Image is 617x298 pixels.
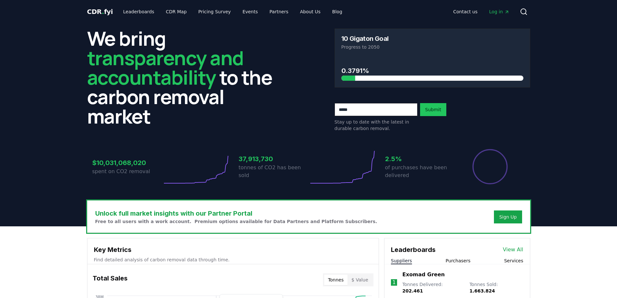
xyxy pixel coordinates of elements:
[92,168,162,175] p: spent on CO2 removal
[446,257,471,264] button: Purchasers
[402,288,423,293] span: 202.461
[264,6,293,18] a: Partners
[448,6,514,18] nav: Main
[95,209,377,218] h3: Unlock full market insights with our Partner Portal
[420,103,447,116] button: Submit
[87,7,113,16] a: CDR.fyi
[161,6,192,18] a: CDR Map
[87,29,283,126] h2: We bring to the carbon removal market
[341,44,523,50] p: Progress to 2050
[92,158,162,168] h3: $10,031,068,020
[295,6,326,18] a: About Us
[504,257,523,264] button: Services
[94,256,372,263] p: Find detailed analysis of carbon removal data through time.
[94,245,372,255] h3: Key Metrics
[341,35,389,42] h3: 10 Gigaton Goal
[494,210,522,223] button: Sign Up
[341,66,523,76] h3: 0.3791%
[102,8,104,16] span: .
[327,6,348,18] a: Blog
[402,281,463,294] p: Tonnes Delivered :
[503,246,523,254] a: View All
[95,218,377,225] p: Free to all users with a work account. Premium options available for Data Partners and Platform S...
[335,119,417,132] p: Stay up to date with the latest in durable carbon removal.
[118,6,347,18] nav: Main
[499,214,517,220] a: Sign Up
[402,271,445,279] a: Exomad Green
[237,6,263,18] a: Events
[391,245,436,255] h3: Leaderboards
[239,164,309,179] p: tonnes of CO2 has been sold
[385,164,455,179] p: of purchases have been delivered
[391,257,412,264] button: Suppliers
[489,8,509,15] span: Log in
[93,273,128,286] h3: Total Sales
[348,275,372,285] button: $ Value
[469,288,495,293] span: 1.663.824
[448,6,483,18] a: Contact us
[193,6,236,18] a: Pricing Survey
[87,44,244,90] span: transparency and accountability
[472,149,508,185] div: Percentage of sales delivered
[87,8,113,16] span: CDR fyi
[385,154,455,164] h3: 2.5%
[392,279,395,286] p: 1
[484,6,514,18] a: Log in
[324,275,348,285] button: Tonnes
[118,6,159,18] a: Leaderboards
[239,154,309,164] h3: 37,913,730
[469,281,523,294] p: Tonnes Sold :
